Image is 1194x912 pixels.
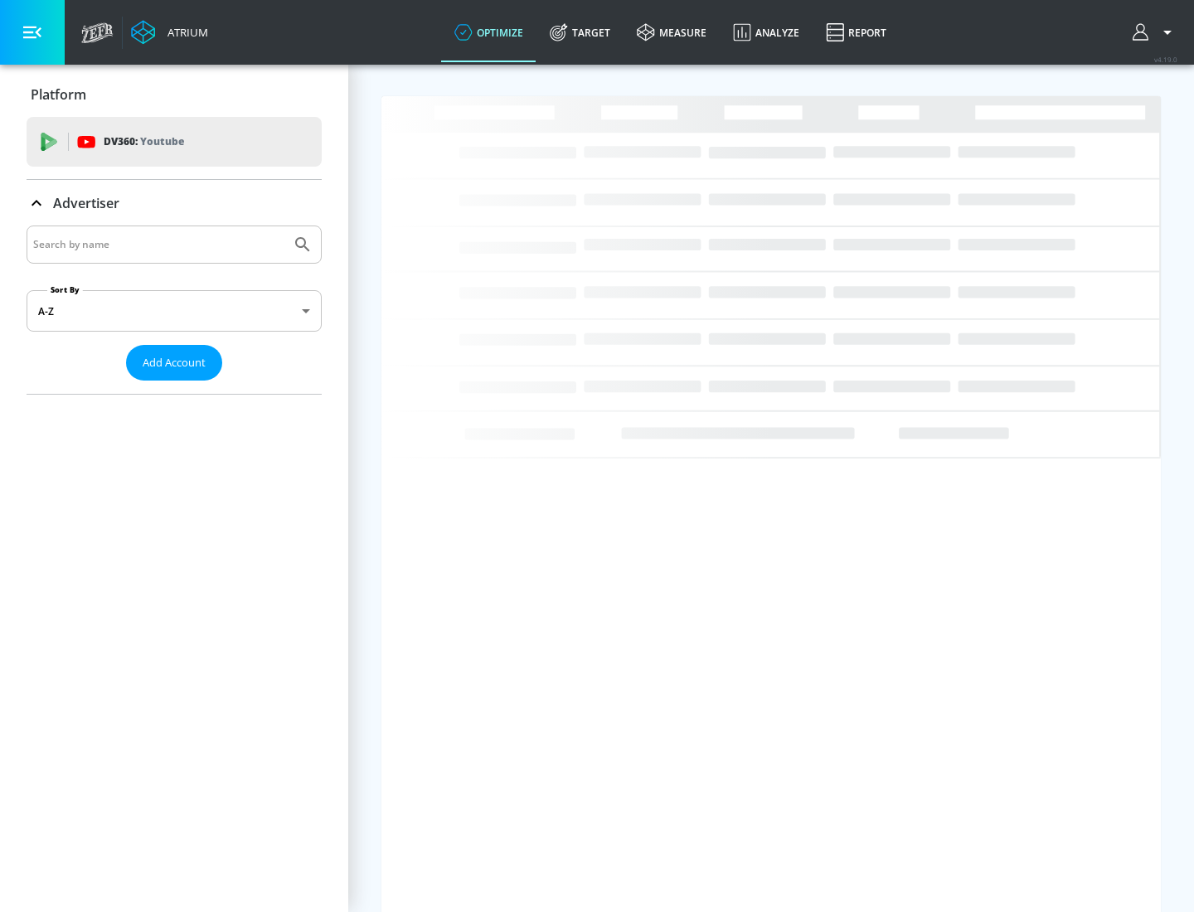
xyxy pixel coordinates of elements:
div: DV360: Youtube [27,117,322,167]
span: v 4.19.0 [1154,55,1177,64]
a: optimize [441,2,536,62]
nav: list of Advertiser [27,381,322,394]
a: Target [536,2,624,62]
label: Sort By [47,284,83,295]
p: Youtube [140,133,184,150]
div: Advertiser [27,226,322,394]
div: Platform [27,71,322,118]
p: DV360: [104,133,184,151]
a: Atrium [131,20,208,45]
div: Advertiser [27,180,322,226]
p: Platform [31,85,86,104]
div: Atrium [161,25,208,40]
a: Report [813,2,900,62]
span: Add Account [143,353,206,372]
a: measure [624,2,720,62]
p: Advertiser [53,194,119,212]
div: A-Z [27,290,322,332]
input: Search by name [33,234,284,255]
button: Add Account [126,345,222,381]
a: Analyze [720,2,813,62]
